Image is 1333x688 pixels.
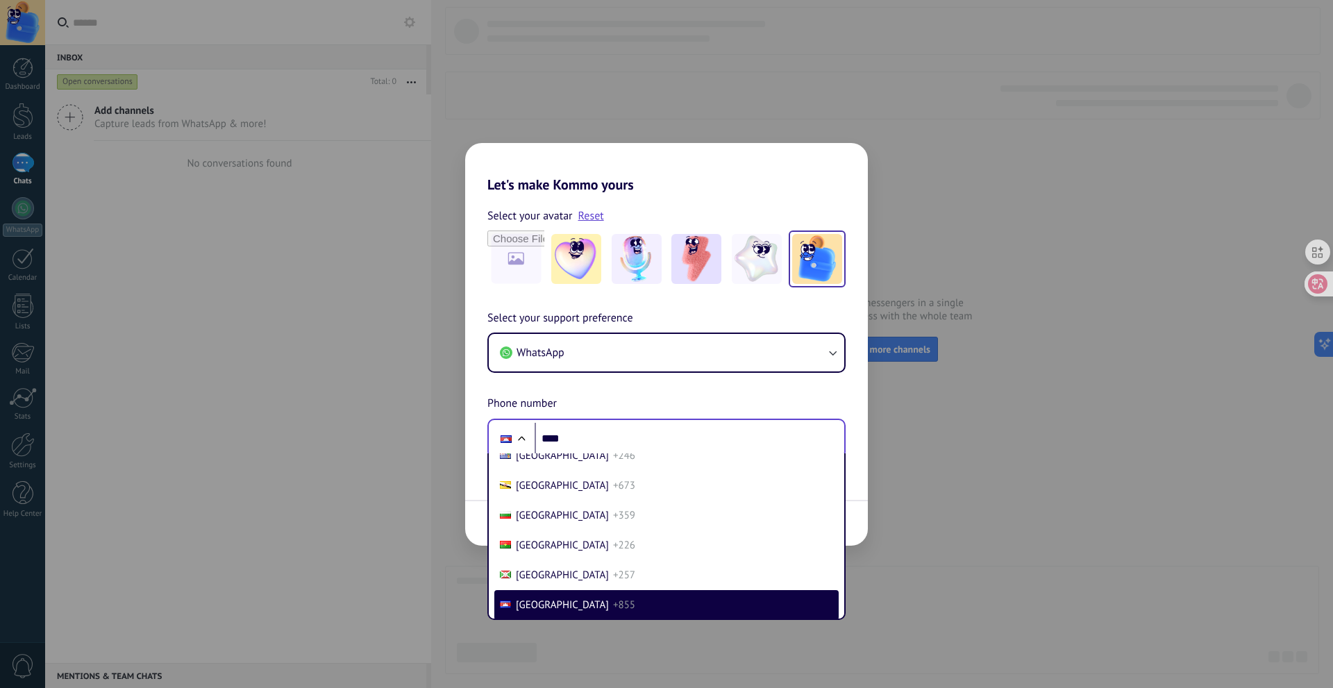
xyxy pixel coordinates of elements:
[578,209,604,223] a: Reset
[732,234,782,284] img: -4.jpeg
[516,569,609,582] span: [GEOGRAPHIC_DATA]
[613,449,635,462] span: +246
[487,395,557,413] span: Phone number
[516,539,609,552] span: [GEOGRAPHIC_DATA]
[489,334,844,371] button: WhatsApp
[516,449,609,462] span: [GEOGRAPHIC_DATA]
[671,234,721,284] img: -3.jpeg
[487,207,573,225] span: Select your avatar
[493,424,519,453] div: Cambodia: + 855
[516,479,609,492] span: [GEOGRAPHIC_DATA]
[551,234,601,284] img: -1.jpeg
[465,143,868,193] h2: Let's make Kommo yours
[792,234,842,284] img: -5.jpeg
[517,346,564,360] span: WhatsApp
[613,569,635,582] span: +257
[613,479,635,492] span: +673
[612,234,662,284] img: -2.jpeg
[613,598,635,612] span: +855
[613,539,635,552] span: +226
[613,509,635,522] span: +359
[516,598,609,612] span: [GEOGRAPHIC_DATA]
[516,509,609,522] span: [GEOGRAPHIC_DATA]
[487,310,633,328] span: Select your support preference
